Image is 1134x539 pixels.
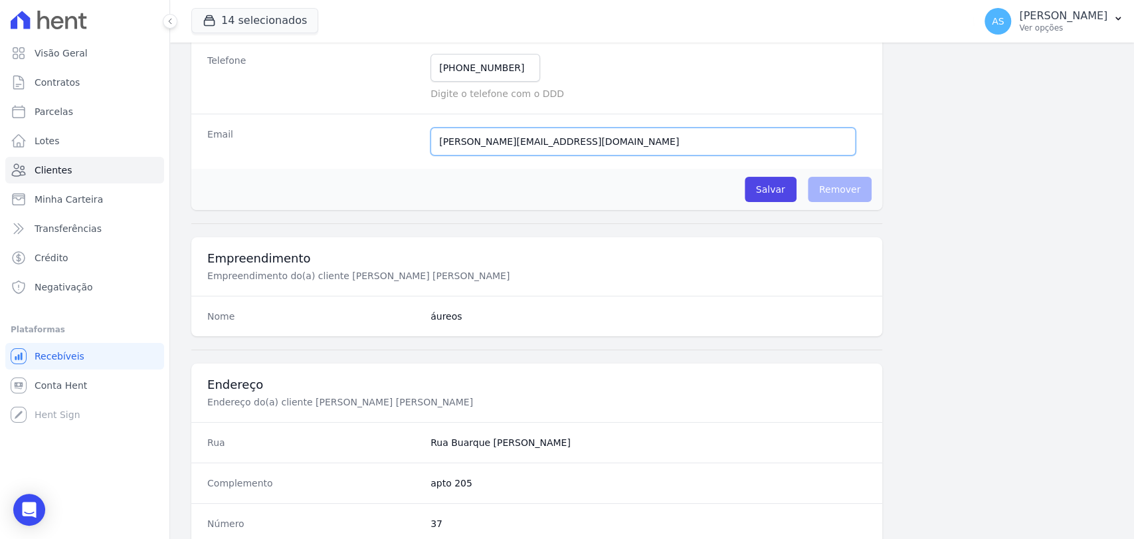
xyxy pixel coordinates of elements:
[430,436,866,449] dd: Rua Buarque [PERSON_NAME]
[5,245,164,271] a: Crédito
[207,477,420,490] dt: Complemento
[207,269,654,282] p: Empreendimento do(a) cliente [PERSON_NAME] [PERSON_NAME]
[992,17,1004,26] span: AS
[5,186,164,213] a: Minha Carteira
[207,310,420,323] dt: Nome
[35,134,60,148] span: Lotes
[35,350,84,363] span: Recebíveis
[35,193,103,206] span: Minha Carteira
[207,436,420,449] dt: Rua
[191,8,318,33] button: 14 selecionados
[35,76,80,89] span: Contratos
[5,343,164,370] a: Recebíveis
[207,128,420,156] dt: Email
[5,98,164,125] a: Parcelas
[974,3,1134,40] button: AS [PERSON_NAME] Ver opções
[35,379,87,392] span: Conta Hent
[5,372,164,399] a: Conta Hent
[207,54,420,100] dt: Telefone
[35,47,88,60] span: Visão Geral
[745,177,797,202] input: Salvar
[35,251,68,265] span: Crédito
[5,274,164,300] a: Negativação
[35,280,93,294] span: Negativação
[11,322,159,338] div: Plataformas
[430,87,866,100] p: Digite o telefone com o DDD
[207,517,420,530] dt: Número
[1019,23,1107,33] p: Ver opções
[430,517,866,530] dd: 37
[5,69,164,96] a: Contratos
[430,477,866,490] dd: apto 205
[207,377,866,393] h3: Endereço
[5,40,164,66] a: Visão Geral
[5,215,164,242] a: Transferências
[5,128,164,154] a: Lotes
[35,222,102,235] span: Transferências
[207,251,866,267] h3: Empreendimento
[13,494,45,526] div: Open Intercom Messenger
[808,177,872,202] span: Remover
[430,310,866,323] dd: áureos
[207,395,654,409] p: Endereço do(a) cliente [PERSON_NAME] [PERSON_NAME]
[35,163,72,177] span: Clientes
[5,157,164,183] a: Clientes
[1019,9,1107,23] p: [PERSON_NAME]
[35,105,73,118] span: Parcelas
